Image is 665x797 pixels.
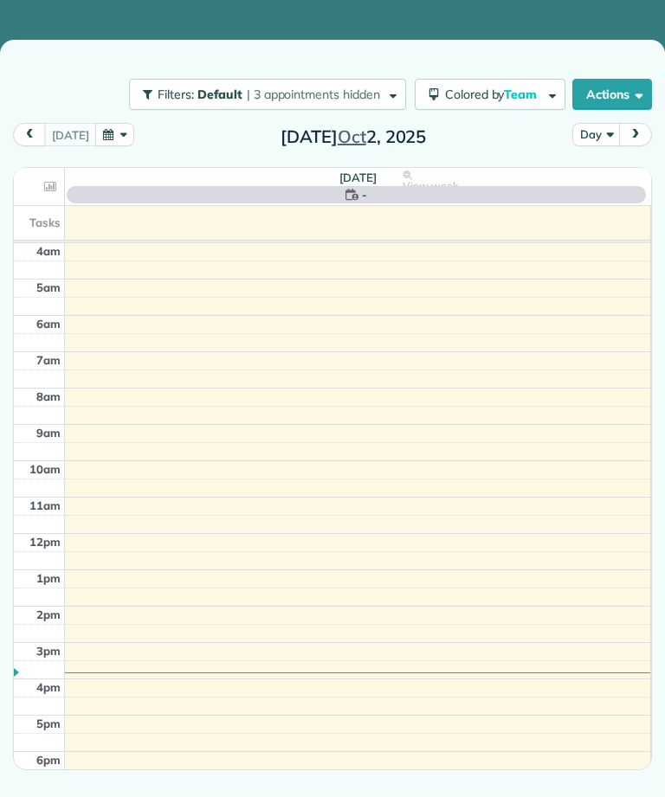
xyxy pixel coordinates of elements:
button: Colored byTeam [415,79,565,110]
button: Filters: Default | 3 appointments hidden [129,79,405,110]
span: 2pm [36,607,61,621]
span: View week [403,179,458,193]
span: Team [504,87,539,102]
span: 6pm [36,753,61,767]
span: [DATE] [339,170,377,184]
span: 5pm [36,717,61,730]
span: 7am [36,353,61,367]
span: - [362,186,367,203]
span: Colored by [445,87,543,102]
span: 12pm [29,535,61,549]
button: next [619,123,652,146]
span: | 3 appointments hidden [247,87,380,102]
span: Filters: [158,87,194,102]
span: Tasks [29,215,61,229]
span: 3pm [36,644,61,658]
span: 9am [36,426,61,440]
button: [DATE] [44,123,96,146]
h2: [DATE] 2, 2025 [245,127,462,146]
span: 5am [36,280,61,294]
span: 11am [29,498,61,512]
button: Day [572,123,620,146]
button: prev [13,123,46,146]
span: 4am [36,244,61,258]
span: 4pm [36,680,61,694]
span: Default [197,87,243,102]
span: Oct [338,125,366,147]
button: Actions [572,79,652,110]
span: 8am [36,389,61,403]
span: 6am [36,317,61,331]
a: Filters: Default | 3 appointments hidden [120,79,405,110]
span: 1pm [36,571,61,585]
span: 10am [29,462,61,476]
